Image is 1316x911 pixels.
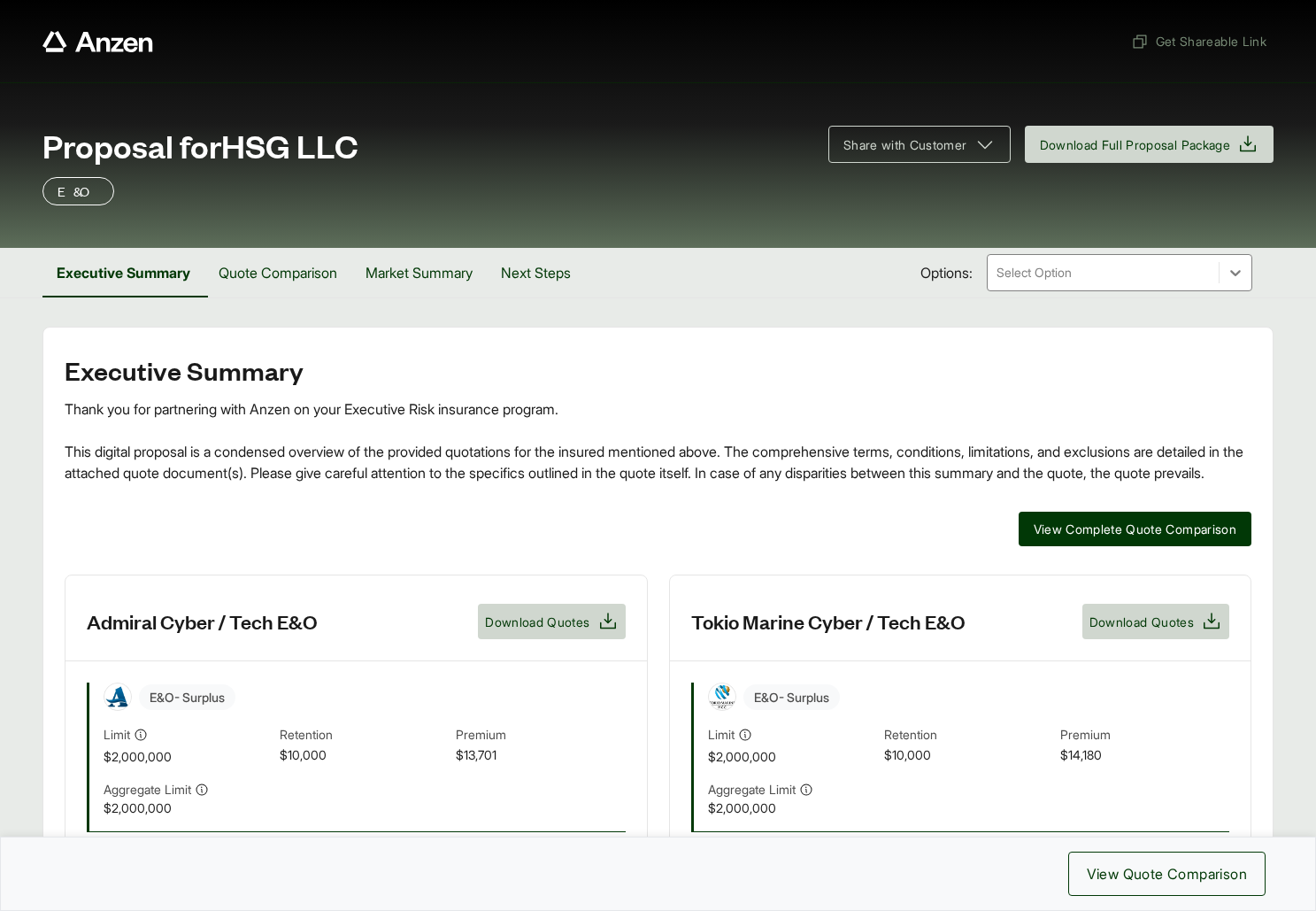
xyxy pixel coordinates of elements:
[58,181,99,202] p: E&O
[1034,520,1237,538] span: View Complete Quote Comparison
[884,725,1053,745] span: Retention
[708,799,877,817] span: $2,000,000
[280,745,449,766] span: $10,000
[709,683,735,710] img: Tokio Marine
[456,745,625,766] span: $13,701
[1019,512,1252,546] button: View Complete Quote Comparison
[485,613,589,631] span: Download Quotes
[828,126,1011,163] button: Share with Customer
[65,356,1251,384] h2: Executive Summary
[743,684,840,710] span: E&O - Surplus
[1060,725,1229,745] span: Premium
[708,725,735,744] span: Limit
[1060,745,1229,766] span: $14,180
[1087,863,1247,884] span: View Quote Comparison
[204,248,351,297] button: Quote Comparison
[708,780,796,799] span: Aggregate Limit
[1089,613,1194,631] span: Download Quotes
[456,725,625,745] span: Premium
[280,725,449,745] span: Retention
[42,127,358,163] span: Proposal for HSG LLC
[104,799,273,817] span: $2,000,000
[487,248,585,297] button: Next Steps
[1131,32,1266,50] span: Get Shareable Link
[104,747,273,766] span: $2,000,000
[478,604,625,639] button: Download Quotes
[104,725,130,744] span: Limit
[104,683,131,710] img: Admiral
[843,135,967,154] span: Share with Customer
[65,398,1251,483] div: Thank you for partnering with Anzen on your Executive Risk insurance program. This digital propos...
[920,262,973,283] span: Options:
[104,780,191,799] span: Aggregate Limit
[87,608,318,635] h3: Admiral Cyber / Tech E&O
[691,608,966,635] h3: Tokio Marine Cyber / Tech E&O
[1124,25,1274,58] button: Get Shareable Link
[1068,852,1266,896] button: View Quote Comparison
[708,747,877,766] span: $2,000,000
[884,745,1053,766] span: $10,000
[42,31,153,52] a: Anzen website
[351,248,487,297] button: Market Summary
[1082,604,1229,639] button: Download Quotes
[139,684,235,710] span: E&O - Surplus
[1040,135,1231,154] span: Download Full Proposal Package
[42,248,204,297] button: Executive Summary
[1025,126,1274,163] button: Download Full Proposal Package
